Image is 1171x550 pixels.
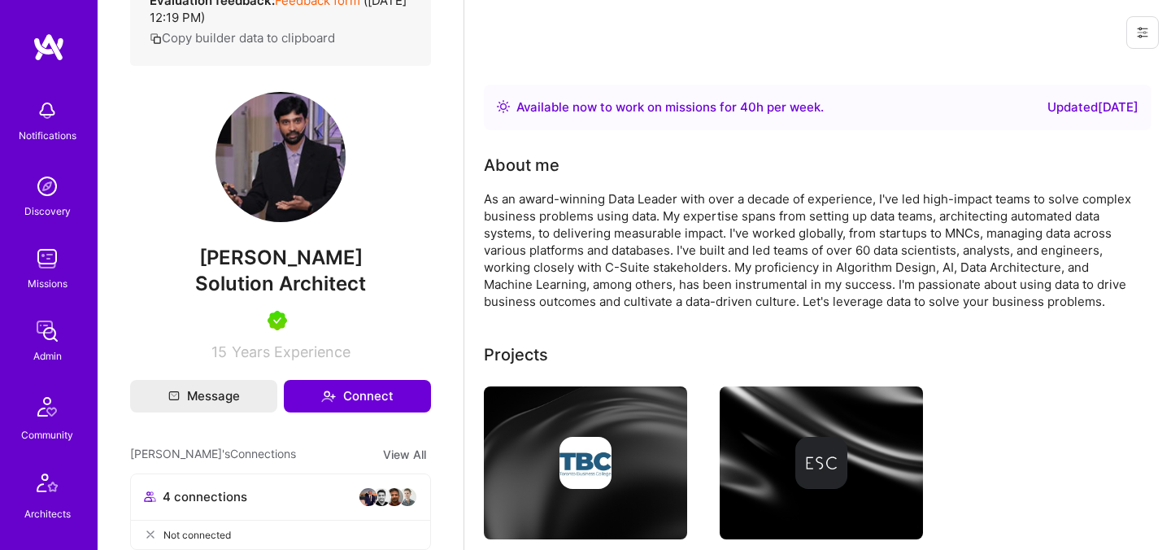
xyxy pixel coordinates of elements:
button: Connect [284,380,431,412]
img: admin teamwork [31,315,63,347]
div: Architects [24,505,71,522]
button: View All [378,445,431,464]
button: Copy builder data to clipboard [150,29,335,46]
img: User Avatar [215,92,346,222]
span: 4 connections [163,488,247,505]
img: discovery [31,170,63,203]
button: 4 connectionsavataravataravataravatarNot connected [130,474,431,550]
span: 15 [211,343,227,360]
img: bell [31,94,63,127]
span: Not connected [163,526,231,543]
span: Solution Architect [195,272,366,295]
img: logo [33,33,65,62]
i: icon Mail [168,391,180,402]
img: Company logo [559,437,612,489]
span: [PERSON_NAME]'s Connections [130,445,296,464]
i: icon Copy [150,33,162,45]
img: avatar [372,487,391,507]
div: Discovery [24,203,71,220]
img: Availability [497,100,510,113]
span: [PERSON_NAME] [130,246,431,270]
img: Architects [28,466,67,505]
div: Admin [33,347,62,364]
img: avatar [385,487,404,507]
div: Community [21,426,73,443]
img: Community [28,387,67,426]
div: Missions [28,275,67,292]
img: avatar [359,487,378,507]
img: cover [720,386,923,539]
div: As an award-winning Data Leader with over a decade of experience, I've led high-impact teams to s... [484,190,1134,310]
img: A.Teamer in Residence [268,311,287,330]
img: avatar [398,487,417,507]
img: Company logo [795,437,847,489]
button: Message [130,380,277,412]
div: Notifications [19,127,76,144]
img: cover [484,386,687,539]
div: Updated [DATE] [1047,98,1138,117]
i: icon Collaborator [144,491,156,503]
img: teamwork [31,242,63,275]
i: icon CloseGray [144,528,157,541]
div: Available now to work on missions for h per week . [516,98,824,117]
i: icon Connect [321,389,336,404]
span: 40 [740,99,756,115]
div: About me [484,153,559,177]
span: Years Experience [232,343,350,360]
div: Projects [484,343,548,367]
